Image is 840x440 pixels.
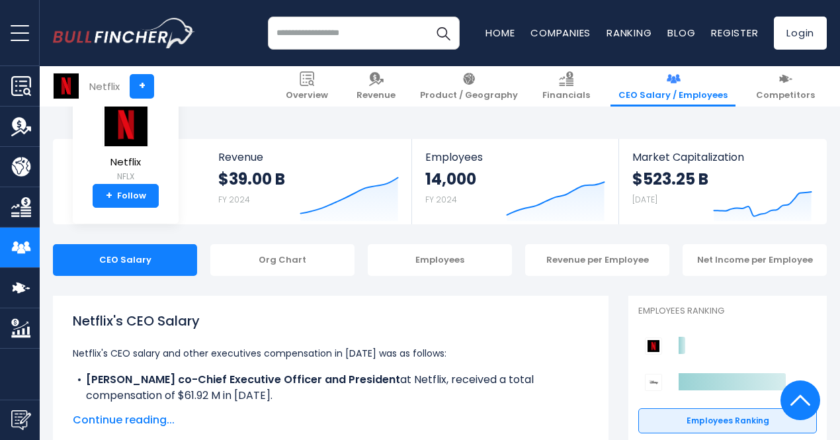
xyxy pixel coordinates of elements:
a: Market Capitalization $523.25 B [DATE] [619,139,825,224]
span: Competitors [756,90,815,101]
div: CEO Salary [53,244,197,276]
a: Go to homepage [53,18,195,48]
a: Competitors [748,66,823,107]
img: NFLX logo [103,103,149,147]
a: Ranking [607,26,651,40]
strong: $523.25 B [632,169,708,189]
small: FY 2024 [425,194,457,205]
li: at Netflix, received a total compensation of $61.92 M in [DATE]. [73,372,589,404]
small: [DATE] [632,194,657,205]
span: Continue reading... [73,412,589,428]
a: Overview [278,66,336,107]
a: Blog [667,26,695,40]
a: Login [774,17,827,50]
span: Product / Geography [420,90,518,101]
img: Netflix competitors logo [645,337,662,355]
p: Employees Ranking [638,306,817,317]
span: Market Capitalization [632,151,812,163]
div: Org Chart [210,244,355,276]
span: Overview [286,90,328,101]
strong: $39.00 B [218,169,285,189]
a: Employees 14,000 FY 2024 [412,139,618,224]
span: CEO Salary / Employees [618,90,728,101]
a: +Follow [93,184,159,208]
strong: + [106,190,112,202]
a: Revenue [349,66,403,107]
img: bullfincher logo [53,18,195,48]
span: Revenue [357,90,396,101]
span: Revenue [218,151,399,163]
div: Revenue per Employee [525,244,669,276]
small: NFLX [103,171,149,183]
span: Netflix [103,157,149,168]
a: Register [711,26,758,40]
strong: 14,000 [425,169,476,189]
img: NFLX logo [54,73,79,99]
div: Net Income per Employee [683,244,827,276]
span: Employees [425,151,605,163]
a: Employees Ranking [638,408,817,433]
a: CEO Salary / Employees [610,66,735,107]
p: Netflix's CEO salary and other executives compensation in [DATE] was as follows: [73,345,589,361]
button: Search [427,17,460,50]
a: Netflix NFLX [102,102,149,185]
div: Employees [368,244,512,276]
a: Companies [530,26,591,40]
a: + [130,74,154,99]
a: Home [485,26,515,40]
div: Netflix [89,79,120,94]
img: Walt Disney Company competitors logo [645,374,662,391]
a: Product / Geography [412,66,526,107]
h1: Netflix's CEO Salary [73,311,589,331]
a: Financials [534,66,598,107]
small: FY 2024 [218,194,250,205]
b: [PERSON_NAME] co-Chief Executive Officer and President [86,372,400,387]
a: Revenue $39.00 B FY 2024 [205,139,412,224]
span: Financials [542,90,590,101]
